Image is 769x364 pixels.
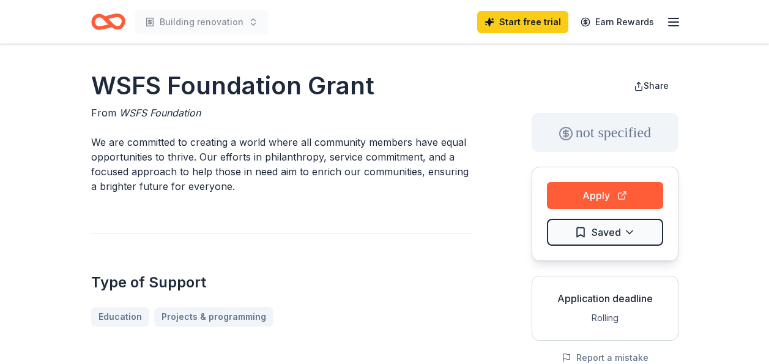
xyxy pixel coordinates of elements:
[547,219,663,246] button: Saved
[91,7,125,36] a: Home
[119,107,201,119] span: WSFS Foundation
[573,11,661,33] a: Earn Rewards
[91,105,473,120] div: From
[91,273,473,292] h2: Type of Support
[542,291,668,306] div: Application deadline
[160,15,243,29] span: Building renovation
[91,69,473,103] h1: WSFS Foundation Grant
[624,74,678,98] button: Share
[644,80,669,91] span: Share
[477,11,568,33] a: Start free trial
[542,311,668,325] div: Rolling
[592,224,621,240] span: Saved
[91,135,473,194] p: We are committed to creating a world where all community members have equal opportunities to thri...
[532,113,678,152] div: not specified
[91,307,149,327] a: Education
[547,182,663,209] button: Apply
[135,10,268,34] button: Building renovation
[154,307,273,327] a: Projects & programming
